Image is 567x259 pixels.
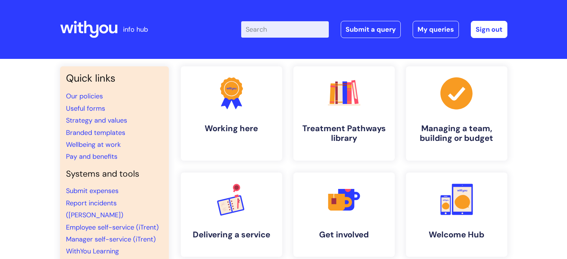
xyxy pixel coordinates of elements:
h4: Treatment Pathways library [299,124,389,143]
a: Welcome Hub [406,173,507,257]
a: My queries [413,21,459,38]
a: Useful forms [66,104,105,113]
a: Branded templates [66,128,125,137]
a: Manager self-service (iTrent) [66,235,156,244]
a: Employee self-service (iTrent) [66,223,159,232]
input: Search [241,21,329,38]
a: Working here [181,66,282,161]
h4: Working here [187,124,276,133]
a: Sign out [471,21,507,38]
a: Strategy and values [66,116,127,125]
h4: Welcome Hub [412,230,501,240]
p: info hub [123,23,148,35]
h3: Quick links [66,72,163,84]
h4: Delivering a service [187,230,276,240]
a: Managing a team, building or budget [406,66,507,161]
a: Treatment Pathways library [293,66,395,161]
a: Delivering a service [181,173,282,257]
a: Wellbeing at work [66,140,121,149]
a: WithYou Learning [66,247,119,256]
div: | - [241,21,507,38]
h4: Managing a team, building or budget [412,124,501,143]
h4: Get involved [299,230,389,240]
a: Pay and benefits [66,152,117,161]
h4: Systems and tools [66,169,163,179]
a: Get involved [293,173,395,257]
a: Submit a query [341,21,401,38]
a: Report incidents ([PERSON_NAME]) [66,199,123,219]
a: Submit expenses [66,186,119,195]
a: Our policies [66,92,103,101]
